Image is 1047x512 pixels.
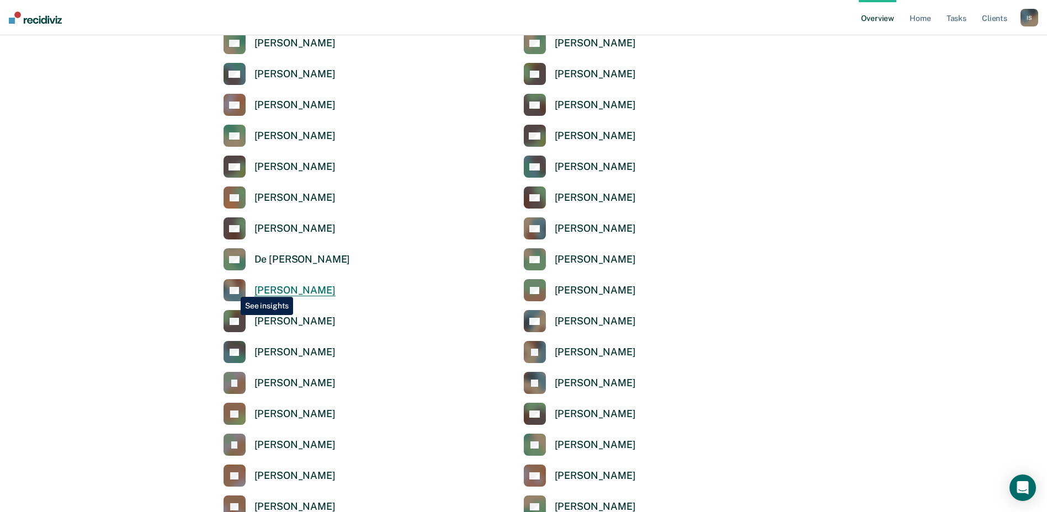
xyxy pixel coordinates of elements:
[524,372,636,394] a: [PERSON_NAME]
[524,403,636,425] a: [PERSON_NAME]
[224,341,336,363] a: [PERSON_NAME]
[524,32,636,54] a: [PERSON_NAME]
[524,434,636,456] a: [PERSON_NAME]
[555,346,636,359] div: [PERSON_NAME]
[555,222,636,235] div: [PERSON_NAME]
[254,99,336,111] div: [PERSON_NAME]
[254,470,336,482] div: [PERSON_NAME]
[224,310,336,332] a: [PERSON_NAME]
[1009,474,1036,501] div: Open Intercom Messenger
[254,191,336,204] div: [PERSON_NAME]
[524,63,636,85] a: [PERSON_NAME]
[524,310,636,332] a: [PERSON_NAME]
[524,341,636,363] a: [PERSON_NAME]
[524,248,636,270] a: [PERSON_NAME]
[555,68,636,81] div: [PERSON_NAME]
[224,63,336,85] a: [PERSON_NAME]
[224,248,350,270] a: De [PERSON_NAME]
[224,434,336,456] a: [PERSON_NAME]
[524,94,636,116] a: [PERSON_NAME]
[555,161,636,173] div: [PERSON_NAME]
[224,125,336,147] a: [PERSON_NAME]
[555,284,636,297] div: [PERSON_NAME]
[254,377,336,390] div: [PERSON_NAME]
[224,372,336,394] a: [PERSON_NAME]
[224,465,336,487] a: [PERSON_NAME]
[524,217,636,239] a: [PERSON_NAME]
[524,156,636,178] a: [PERSON_NAME]
[524,186,636,209] a: [PERSON_NAME]
[254,315,336,328] div: [PERSON_NAME]
[254,346,336,359] div: [PERSON_NAME]
[524,465,636,487] a: [PERSON_NAME]
[555,408,636,420] div: [PERSON_NAME]
[555,130,636,142] div: [PERSON_NAME]
[1021,9,1038,26] button: IS
[254,408,336,420] div: [PERSON_NAME]
[555,470,636,482] div: [PERSON_NAME]
[555,99,636,111] div: [PERSON_NAME]
[224,32,336,54] a: [PERSON_NAME]
[224,156,336,178] a: [PERSON_NAME]
[224,279,336,301] a: [PERSON_NAME]
[254,284,336,297] div: [PERSON_NAME]
[224,217,336,239] a: [PERSON_NAME]
[254,130,336,142] div: [PERSON_NAME]
[254,222,336,235] div: [PERSON_NAME]
[254,439,336,451] div: [PERSON_NAME]
[555,253,636,266] div: [PERSON_NAME]
[524,279,636,301] a: [PERSON_NAME]
[555,439,636,451] div: [PERSON_NAME]
[1021,9,1038,26] div: I S
[254,253,350,266] div: De [PERSON_NAME]
[9,12,62,24] img: Recidiviz
[224,403,336,425] a: [PERSON_NAME]
[524,125,636,147] a: [PERSON_NAME]
[254,37,336,50] div: [PERSON_NAME]
[555,37,636,50] div: [PERSON_NAME]
[555,191,636,204] div: [PERSON_NAME]
[254,161,336,173] div: [PERSON_NAME]
[224,186,336,209] a: [PERSON_NAME]
[254,68,336,81] div: [PERSON_NAME]
[555,377,636,390] div: [PERSON_NAME]
[555,315,636,328] div: [PERSON_NAME]
[224,94,336,116] a: [PERSON_NAME]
